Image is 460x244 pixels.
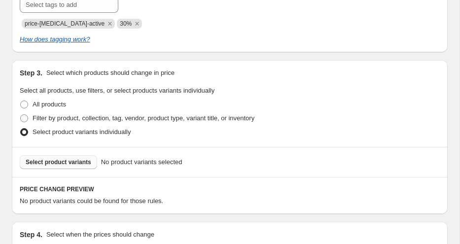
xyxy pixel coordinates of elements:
[101,157,182,167] span: No product variants selected
[20,35,90,43] a: How does tagging work?
[106,19,114,28] button: Remove price-change-job-active
[120,20,132,27] span: 30%
[46,68,175,78] p: Select which products should change in price
[20,185,440,193] h6: PRICE CHANGE PREVIEW
[20,230,42,240] h2: Step 4.
[20,197,163,205] span: No product variants could be found for those rules.
[33,114,254,122] span: Filter by product, collection, tag, vendor, product type, variant title, or inventory
[20,87,214,94] span: Select all products, use filters, or select products variants individually
[46,230,154,240] p: Select when the prices should change
[25,20,105,27] span: price-change-job-active
[20,155,97,169] button: Select product variants
[26,158,91,166] span: Select product variants
[33,101,66,108] span: All products
[20,68,42,78] h2: Step 3.
[133,19,142,28] button: Remove 30%
[33,128,131,136] span: Select product variants individually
